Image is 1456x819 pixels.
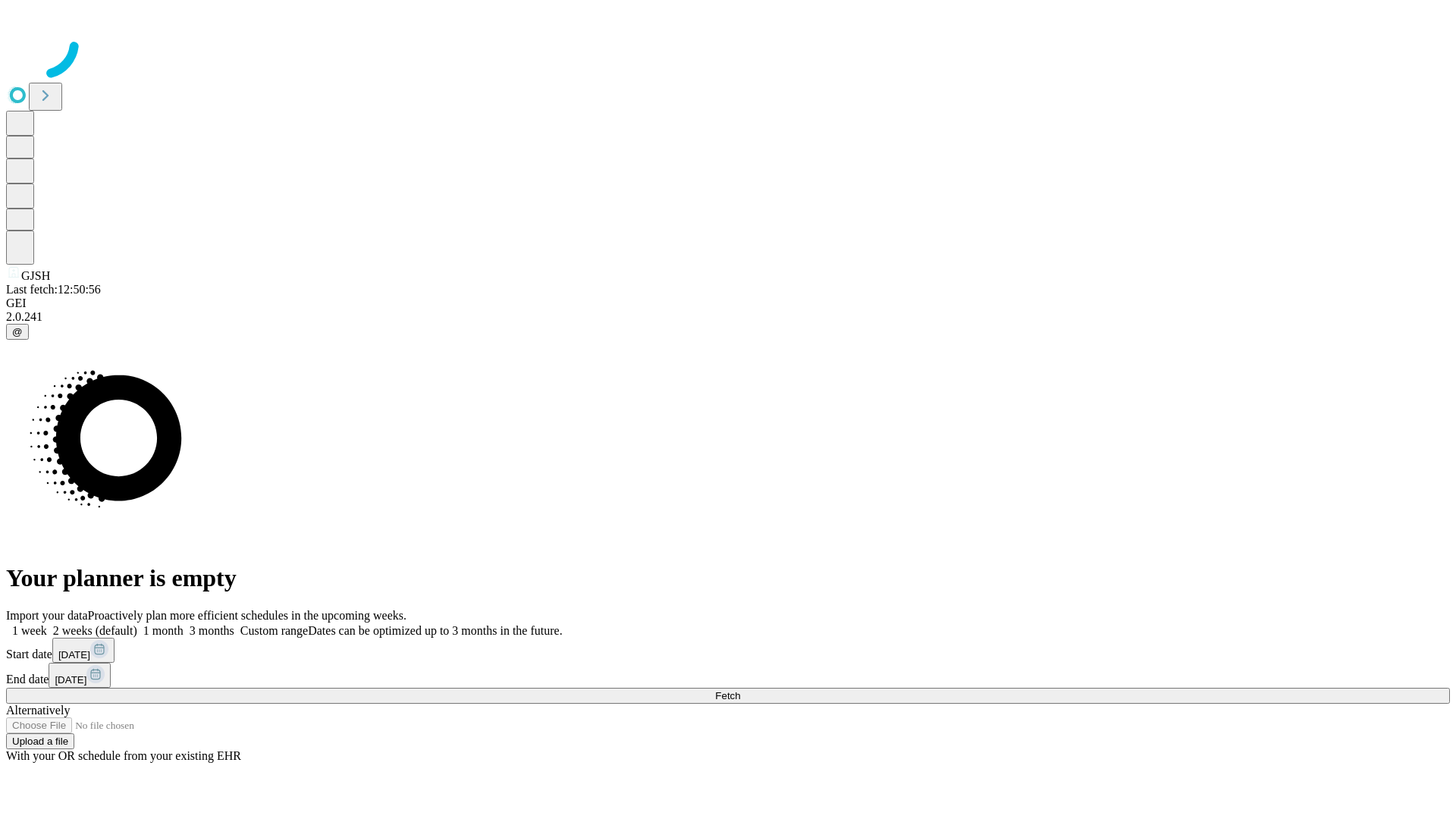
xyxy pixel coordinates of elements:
[190,624,234,637] span: 3 months
[12,624,47,637] span: 1 week
[21,269,50,282] span: GJSH
[58,649,90,661] span: [DATE]
[53,624,137,637] span: 2 weeks (default)
[6,688,1450,704] button: Fetch
[6,564,1450,592] h1: Your planner is empty
[88,609,406,622] span: Proactively plan more efficient schedules in the upcoming weeks.
[6,704,70,717] span: Alternatively
[715,690,740,701] span: Fetch
[49,663,111,688] button: [DATE]
[55,674,86,686] span: [DATE]
[6,310,1450,324] div: 2.0.241
[6,663,1450,688] div: End date
[6,609,88,622] span: Import your data
[143,624,184,637] span: 1 month
[6,638,1450,663] div: Start date
[240,624,308,637] span: Custom range
[6,297,1450,310] div: GEI
[6,749,241,762] span: With your OR schedule from your existing EHR
[6,733,74,749] button: Upload a file
[308,624,562,637] span: Dates can be optimized up to 3 months in the future.
[12,326,23,337] span: @
[6,283,101,296] span: Last fetch: 12:50:56
[6,324,29,340] button: @
[52,638,115,663] button: [DATE]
